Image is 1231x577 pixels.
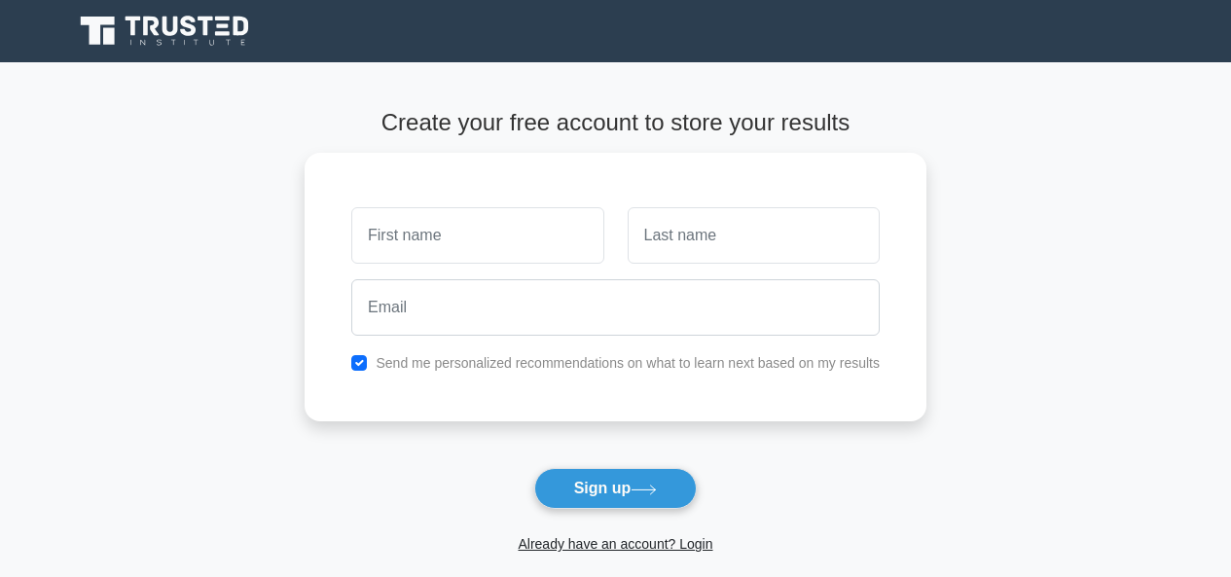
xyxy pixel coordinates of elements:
[518,536,712,552] a: Already have an account? Login
[351,279,880,336] input: Email
[305,109,926,137] h4: Create your free account to store your results
[534,468,698,509] button: Sign up
[376,355,880,371] label: Send me personalized recommendations on what to learn next based on my results
[628,207,880,264] input: Last name
[351,207,603,264] input: First name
